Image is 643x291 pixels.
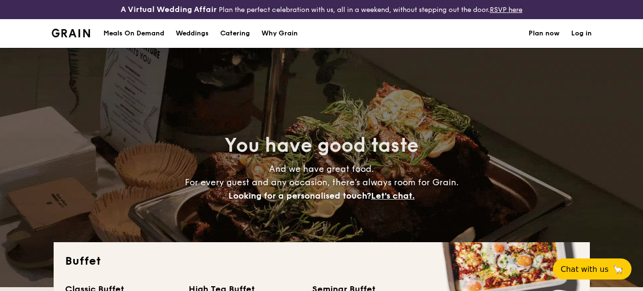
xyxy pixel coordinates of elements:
div: Plan the perfect celebration with us, all in a weekend, without stepping out the door. [107,4,536,15]
span: Chat with us [561,265,609,274]
span: Let's chat. [371,190,415,201]
div: Why Grain [261,19,298,48]
a: Why Grain [256,19,304,48]
a: Plan now [529,19,560,48]
h4: A Virtual Wedding Affair [121,4,217,15]
button: Chat with us🦙 [553,258,632,280]
div: Meals On Demand [103,19,164,48]
img: Grain [52,29,90,37]
div: Weddings [176,19,209,48]
a: Meals On Demand [98,19,170,48]
a: Catering [214,19,256,48]
a: RSVP here [490,6,522,14]
a: Logotype [52,29,90,37]
a: Weddings [170,19,214,48]
span: 🦙 [612,264,624,275]
h1: Catering [220,19,250,48]
h2: Buffet [65,254,578,269]
a: Log in [571,19,592,48]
